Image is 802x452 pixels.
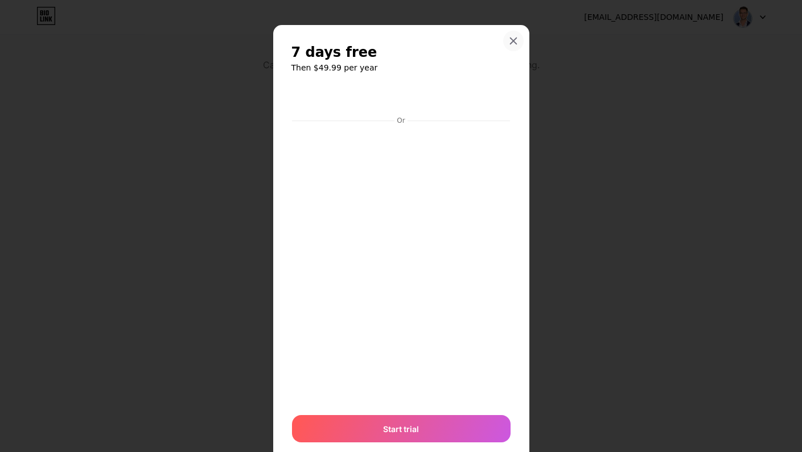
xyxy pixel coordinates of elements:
[291,62,511,73] h6: Then $49.99 per year
[292,85,511,113] iframe: Secure payment button frame
[291,43,377,61] span: 7 days free
[394,116,407,125] div: Or
[383,423,419,435] span: Start trial
[290,126,513,404] iframe: Secure payment input frame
